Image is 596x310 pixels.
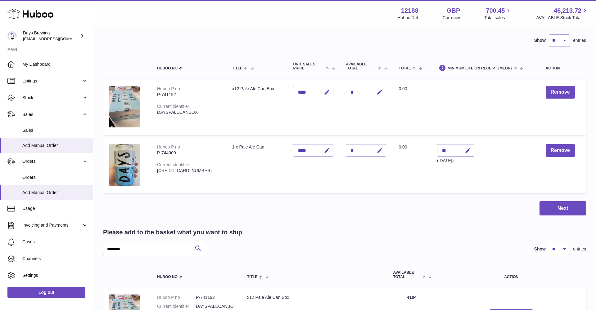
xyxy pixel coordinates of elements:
a: 700.45 Total sales [484,7,512,21]
span: Total [399,66,411,70]
span: Usage [22,206,88,211]
div: Huboo P no [157,86,180,91]
a: 46,213.72 AVAILABLE Stock Total [536,7,589,21]
span: 0.00 [399,86,407,91]
span: 0.00 [399,144,407,149]
span: Sales [22,112,82,117]
span: Add Manual Order [22,143,88,148]
img: x12 Pale Ale Can Box [109,86,140,127]
div: Huboo Ref [398,15,418,21]
h2: Please add to the basket what you want to ship [103,228,242,237]
span: Channels [22,256,88,262]
span: Huboo no [157,275,178,279]
span: Settings [22,272,88,278]
td: 1 x Pale Ale Can [226,138,287,193]
span: entries [573,38,586,43]
strong: GBP [447,7,460,15]
span: AVAILABLE Total [393,271,421,279]
span: 46,213.72 [554,7,581,15]
span: [EMAIL_ADDRESS][DOMAIN_NAME] [23,36,91,41]
dd: P-741192 [196,294,235,300]
span: Title [232,66,242,70]
button: Remove [546,86,575,99]
span: AVAILABLE Stock Total [536,15,589,21]
td: x12 Pale Ale Can Box [226,80,287,135]
span: Total sales [484,15,512,21]
div: Huboo P no [157,144,180,149]
div: [CREDIT_CARD_NUMBER] [157,168,220,174]
span: Stock [22,95,82,101]
div: P-741192 [157,92,220,98]
strong: 12188 [401,7,418,15]
label: Show [534,38,546,43]
span: Invoicing and Payments [22,222,82,228]
label: Show [534,246,546,252]
a: Log out [7,287,85,298]
span: AVAILABLE Total [346,62,377,70]
span: entries [573,246,586,252]
dt: Huboo P no [157,294,196,300]
button: Remove [546,144,575,157]
div: Action [546,66,580,70]
div: Currency [443,15,460,21]
th: Action [436,264,586,285]
div: DAYSPALECANBOX [157,109,220,115]
span: Listings [22,78,82,84]
span: Minimum Life On Receipt (MLOR) [448,66,512,70]
div: ([DATE]) [437,158,474,164]
span: Unit Sales Price [293,62,324,70]
button: Next [540,201,586,216]
span: Huboo no [157,66,178,70]
span: Orders [22,175,88,180]
img: 1 x Pale Ale Can [109,144,140,185]
span: Add Manual Order [22,190,88,196]
div: Current identifier [157,162,189,167]
div: Days Brewing [23,30,79,42]
span: Cases [22,239,88,245]
div: Current identifier [157,104,189,109]
span: Sales [22,127,88,133]
span: Title [247,275,257,279]
img: victoria@daysbrewing.com [7,31,17,41]
div: P-744909 [157,150,220,156]
span: Orders [22,158,82,164]
span: My Dashboard [22,61,88,67]
span: 700.45 [486,7,505,15]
